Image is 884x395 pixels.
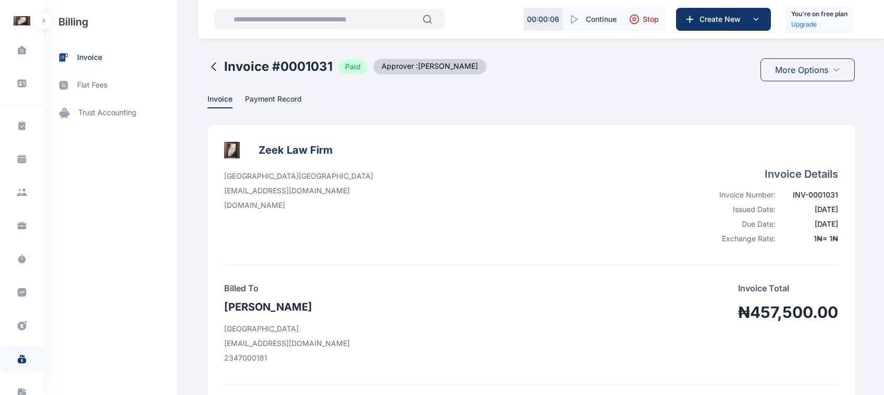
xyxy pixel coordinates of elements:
div: 1 ₦ = 1 ₦ [782,233,838,244]
h3: [PERSON_NAME] [224,299,350,315]
h5: You're on free plan [791,9,848,19]
span: Paid [338,59,368,74]
h1: ₦457,500.00 [738,303,838,322]
span: Approver : [PERSON_NAME] [373,59,486,75]
h4: Invoice Details [708,167,838,181]
span: More Options [775,64,828,76]
span: invoice [77,52,102,63]
div: [DATE] [782,204,838,215]
a: trust accounting [44,99,177,127]
p: [DOMAIN_NAME] [224,200,373,211]
span: flat fees [77,80,107,91]
span: Invoice [207,94,232,105]
div: INV-0001031 [782,190,838,200]
div: Issued Date: [708,204,776,215]
div: Invoice Number: [708,190,776,200]
p: [EMAIL_ADDRESS][DOMAIN_NAME] [224,338,350,349]
p: 2347000181 [224,353,350,363]
p: Invoice Total [738,282,838,294]
button: Create New [676,8,771,31]
button: Stop [623,8,665,31]
p: [EMAIL_ADDRESS][DOMAIN_NAME] [224,186,373,196]
h4: Billed To [224,282,350,294]
div: Due Date: [708,219,776,229]
div: [DATE] [782,219,838,229]
span: Payment Record [245,94,302,105]
a: Upgrade [791,19,848,30]
span: Create New [695,14,750,24]
h3: Zeek Law Firm [259,142,333,158]
span: Continue [586,14,617,24]
p: 00 : 00 : 06 [527,14,559,24]
p: [GEOGRAPHIC_DATA] [GEOGRAPHIC_DATA] [224,171,373,181]
div: Exchange Rate: [708,233,776,244]
h2: Invoice # 0001031 [224,58,333,75]
button: Continue [563,8,623,31]
a: flat fees [44,71,177,99]
a: invoice [44,44,177,71]
img: businessLogo [224,142,240,158]
p: [GEOGRAPHIC_DATA] [224,324,350,334]
span: trust accounting [78,107,137,118]
span: Stop [643,14,659,24]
